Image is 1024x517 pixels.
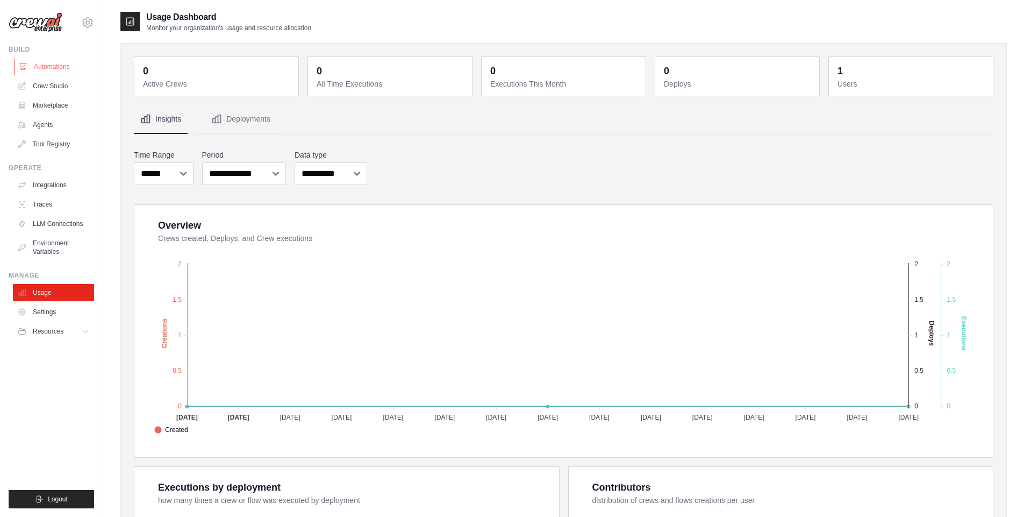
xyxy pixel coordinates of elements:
tspan: 1 [947,331,950,339]
tspan: [DATE] [280,414,300,421]
tspan: [DATE] [898,414,919,421]
dt: Users [837,79,986,89]
tspan: 0.5 [173,367,182,374]
a: Integrations [13,176,94,194]
div: 1 [837,63,843,79]
tspan: [DATE] [486,414,506,421]
tspan: 0 [914,402,918,410]
div: Overview [158,218,201,233]
tspan: [DATE] [332,414,352,421]
div: 0 [664,63,669,79]
span: Logout [48,495,68,504]
label: Time Range [134,150,194,160]
dt: distribution of crews and flows creations per user [592,495,980,506]
a: Agents [13,116,94,133]
dt: Deploys [664,79,813,89]
tspan: [DATE] [434,414,455,421]
tspan: [DATE] [383,414,404,421]
div: 0 [143,63,148,79]
dt: Crews created, Deploys, and Crew executions [158,233,980,244]
span: Created [154,425,188,435]
a: Crew Studio [13,77,94,95]
tspan: 1 [178,331,182,339]
tspan: 1 [914,331,918,339]
button: Insights [134,105,188,134]
div: 0 [317,63,322,79]
dt: All Time Executions [317,79,466,89]
h2: Usage Dashboard [146,11,311,24]
tspan: [DATE] [847,414,868,421]
a: Usage [13,284,94,301]
tspan: 0 [947,402,950,410]
div: Manage [9,271,94,280]
tspan: [DATE] [589,414,610,421]
div: Contributors [592,480,651,495]
a: Marketplace [13,97,94,114]
span: Resources [33,327,63,336]
nav: Tabs [134,105,993,134]
tspan: 1.5 [914,296,923,303]
img: Logo [9,12,62,33]
a: Settings [13,303,94,321]
tspan: [DATE] [228,414,249,421]
dt: Executions This Month [490,79,639,89]
label: Data type [295,150,367,160]
a: Traces [13,196,94,213]
tspan: [DATE] [692,414,713,421]
dt: Active Crews [143,79,292,89]
button: Logout [9,490,94,508]
button: Resources [13,323,94,340]
a: Environment Variables [13,235,94,260]
button: Deployments [205,105,277,134]
text: Deploys [928,321,935,346]
dt: how many times a crew or flow was executed by deployment [158,495,546,506]
p: Monitor your organization's usage and resource allocation [146,24,311,32]
tspan: 2 [914,260,918,268]
text: Creations [161,318,168,349]
div: Executions by deployment [158,480,281,495]
a: Tool Registry [13,136,94,153]
tspan: 2 [947,260,950,268]
tspan: [DATE] [641,414,661,421]
tspan: 0.5 [914,367,923,374]
tspan: 0 [178,402,182,410]
tspan: [DATE] [796,414,816,421]
a: Automations [14,58,95,75]
text: Executions [960,316,968,351]
tspan: [DATE] [176,414,198,421]
div: Operate [9,164,94,172]
div: Build [9,45,94,54]
label: Period [202,150,287,160]
tspan: [DATE] [538,414,558,421]
tspan: 1.5 [173,296,182,303]
tspan: [DATE] [744,414,764,421]
div: 0 [490,63,496,79]
tspan: 2 [178,260,182,268]
a: LLM Connections [13,215,94,232]
tspan: 1.5 [947,296,956,303]
tspan: 0.5 [947,367,956,374]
